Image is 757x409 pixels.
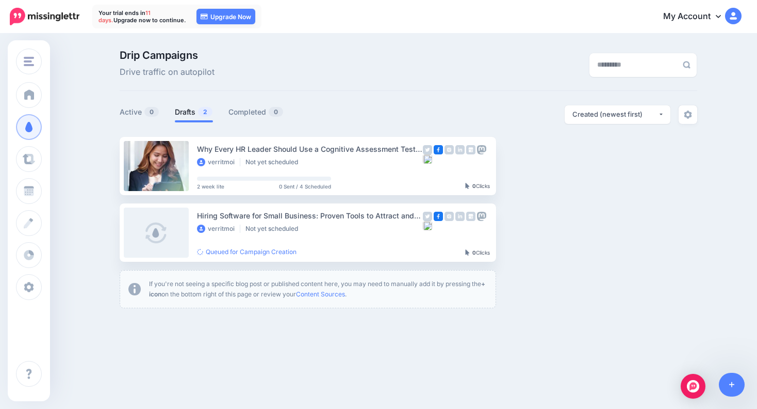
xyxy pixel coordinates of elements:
img: pointer-grey-darker.png [465,249,470,256]
img: facebook-square.png [434,212,443,221]
span: 11 days. [98,9,151,24]
a: Active0 [120,106,159,118]
div: Hiring Software for Small Business: Proven Tools to Attract and Retain the Right Talent [197,210,423,222]
img: instagram-grey-square.png [445,145,454,154]
button: Created (newest first) [565,105,670,124]
img: bluesky-grey-square.png [423,221,432,230]
img: twitter-grey-square.png [423,212,432,221]
a: Upgrade Now [196,9,255,24]
a: Content Sources [296,290,345,298]
img: linkedin-grey-square.png [455,212,465,221]
img: menu.png [24,57,34,66]
img: mastodon-grey-square.png [477,145,486,154]
span: 2 week lite [197,184,224,189]
img: linkedin-grey-square.png [455,145,465,154]
div: Created (newest first) [572,109,658,119]
img: mastodon-grey-square.png [477,212,486,221]
img: bluesky-grey-square.png [423,154,432,164]
span: 2 [198,107,212,117]
img: settings-grey.png [684,111,692,119]
span: 0 [144,107,159,117]
b: + icon [149,280,485,298]
p: Your trial ends in Upgrade now to continue. [98,9,186,24]
img: twitter-grey-square.png [423,145,432,154]
li: Not yet scheduled [245,158,303,166]
span: Drive traffic on autopilot [120,66,215,79]
b: 0 [472,249,476,256]
span: Drip Campaigns [120,50,215,60]
li: Not yet scheduled [245,225,303,233]
div: Why Every HR Leader Should Use a Cognitive Assessment Test for Employment [197,143,423,155]
div: Clicks [465,250,490,256]
p: If you're not seeing a specific blog post or published content here, you may need to manually add... [149,279,487,300]
span: 0 [269,107,283,117]
img: pointer-grey-darker.png [465,183,470,189]
a: Completed0 [228,106,284,118]
img: google_business-grey-square.png [466,145,475,154]
img: google_business-grey-square.png [466,212,475,221]
b: 0 [472,183,476,189]
img: facebook-square.png [434,145,443,154]
div: Open Intercom Messenger [681,374,705,399]
li: verritmoi [197,158,240,166]
a: Queued for Campaign Creation [197,248,297,256]
div: Clicks [465,183,490,190]
span: 0 Sent / 4 Scheduled [279,184,331,189]
img: info-circle-grey.png [128,283,141,295]
a: My Account [653,4,742,29]
li: verritmoi [197,225,240,233]
img: instagram-grey-square.png [445,212,454,221]
img: search-grey-6.png [683,61,690,69]
img: Missinglettr [10,8,79,25]
a: Drafts2 [175,106,213,118]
